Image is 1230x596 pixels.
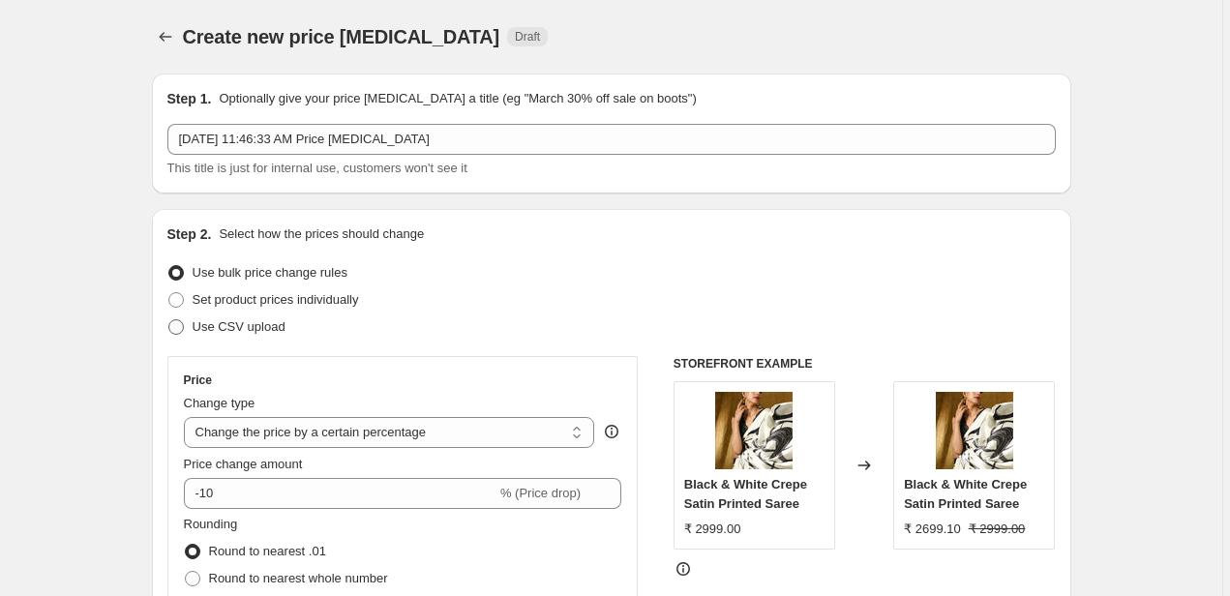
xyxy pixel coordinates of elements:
[500,486,581,500] span: % (Price drop)
[219,89,696,108] p: Optionally give your price [MEDICAL_DATA] a title (eg "March 30% off sale on boots")
[715,392,793,469] img: Swatantra00999_80x.jpg
[684,521,741,536] span: ₹ 2999.00
[209,571,388,585] span: Round to nearest whole number
[184,478,496,509] input: -15
[167,224,212,244] h2: Step 2.
[515,29,540,45] span: Draft
[193,319,285,334] span: Use CSV upload
[219,224,424,244] p: Select how the prices should change
[193,292,359,307] span: Set product prices individually
[193,265,347,280] span: Use bulk price change rules
[167,89,212,108] h2: Step 1.
[684,477,807,511] span: Black & White Crepe Satin Printed Saree
[167,161,467,175] span: This title is just for internal use, customers won't see it
[904,477,1027,511] span: Black & White Crepe Satin Printed Saree
[184,457,303,471] span: Price change amount
[602,422,621,441] div: help
[167,124,1056,155] input: 30% off holiday sale
[184,517,238,531] span: Rounding
[904,521,961,536] span: ₹ 2699.10
[674,356,1056,372] h6: STOREFRONT EXAMPLE
[936,392,1013,469] img: Swatantra00999_80x.jpg
[969,521,1026,536] span: ₹ 2999.00
[183,26,500,47] span: Create new price [MEDICAL_DATA]
[184,372,212,388] h3: Price
[184,396,255,410] span: Change type
[152,23,179,50] button: Price change jobs
[209,544,326,558] span: Round to nearest .01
